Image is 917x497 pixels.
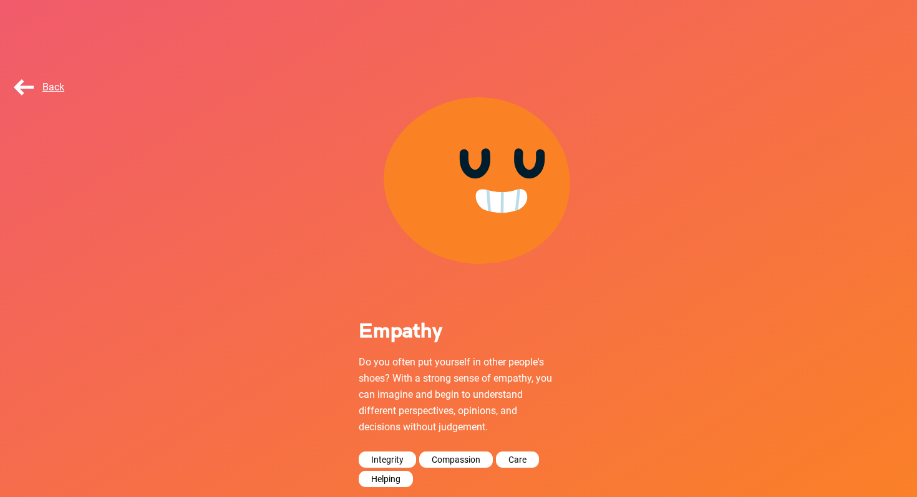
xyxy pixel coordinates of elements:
div: Care [496,451,539,468]
span: Back [11,81,64,93]
p: Do you often put yourself in other people's shoes? With a strong sense of empathy, you can imagin... [359,354,558,435]
div: Helping [359,471,413,487]
div: Integrity [359,451,416,468]
div: Compassion [419,451,493,468]
h1: Empathy [359,319,558,340]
